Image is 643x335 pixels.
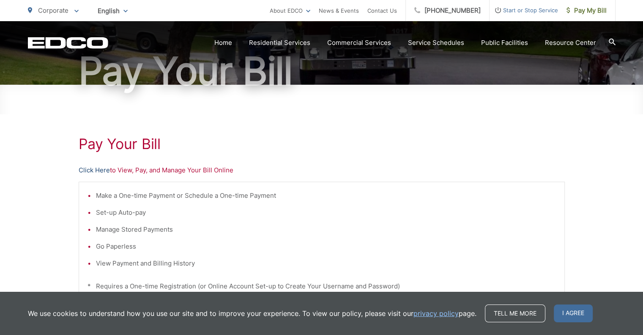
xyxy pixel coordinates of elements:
[96,224,556,235] li: Manage Stored Payments
[481,38,528,48] a: Public Facilities
[485,305,545,322] a: Tell me more
[96,208,556,218] li: Set-up Auto-pay
[214,38,232,48] a: Home
[96,191,556,201] li: Make a One-time Payment or Schedule a One-time Payment
[79,165,565,175] p: to View, Pay, and Manage Your Bill Online
[96,241,556,252] li: Go Paperless
[319,6,359,16] a: News & Events
[545,38,596,48] a: Resource Center
[554,305,593,322] span: I agree
[91,3,134,18] span: English
[79,165,110,175] a: Click Here
[249,38,310,48] a: Residential Services
[96,258,556,269] li: View Payment and Billing History
[28,37,108,49] a: EDCD logo. Return to the homepage.
[88,281,556,291] p: * Requires a One-time Registration (or Online Account Set-up to Create Your Username and Password)
[270,6,310,16] a: About EDCO
[28,308,476,318] p: We use cookies to understand how you use our site and to improve your experience. To view our pol...
[367,6,397,16] a: Contact Us
[79,136,565,152] h1: Pay Your Bill
[38,6,68,14] span: Corporate
[28,50,616,92] h1: Pay Your Bill
[327,38,391,48] a: Commercial Services
[566,6,607,16] span: Pay My Bill
[413,308,459,318] a: privacy policy
[408,38,464,48] a: Service Schedules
